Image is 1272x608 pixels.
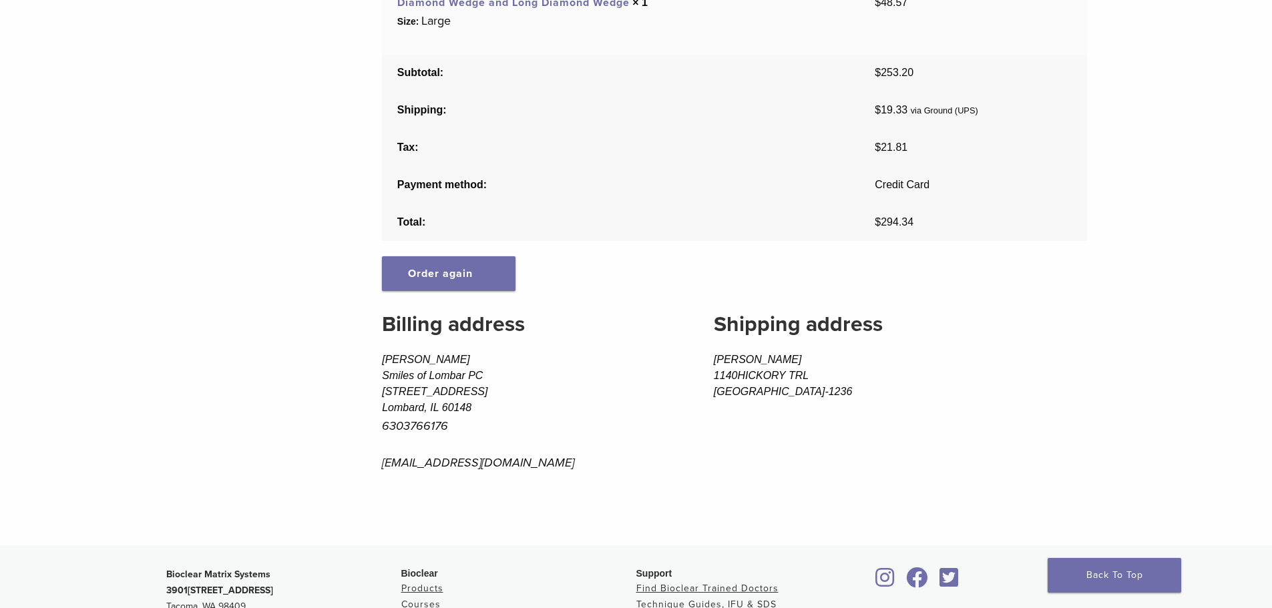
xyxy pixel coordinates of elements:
[188,585,273,596] span: [STREET_ADDRESS]
[714,352,1087,400] address: [PERSON_NAME] [GEOGRAPHIC_DATA]-1236
[875,141,881,153] span: $
[902,575,933,589] a: Bioclear
[382,204,859,241] th: Total:
[382,352,672,473] address: [PERSON_NAME] Smiles of Lombar PC [STREET_ADDRESS] Lombard, IL 60148
[714,308,1087,340] h2: Shipping address
[166,569,270,580] strong: Bioclear Matrix Systems
[382,129,859,166] th: Tax:
[397,15,419,29] strong: Size:
[636,568,672,579] span: Support
[382,308,672,340] h2: Billing address
[166,585,188,596] span: 3901
[875,104,907,115] span: 19.33
[875,216,881,228] span: $
[382,54,859,91] th: Subtotal:
[871,575,899,589] a: Bioclear
[401,583,443,594] a: Products
[382,452,672,473] p: [EMAIL_ADDRESS][DOMAIN_NAME]
[875,141,907,153] span: 21.81
[935,575,964,589] a: Bioclear
[911,105,978,115] small: via Ground (UPS)
[421,11,451,31] p: Large
[875,67,881,78] span: $
[875,104,881,115] span: $
[401,568,438,579] span: Bioclear
[860,166,1087,204] td: Credit Card
[382,166,859,204] th: Payment method:
[382,256,515,291] a: Order again
[382,91,859,129] th: Shipping:
[1048,558,1181,593] a: Back To Top
[875,216,913,228] span: 294.34
[714,370,738,381] span: 1140
[875,67,913,78] span: 253.20
[636,583,779,594] a: Find Bioclear Trained Doctors
[737,370,809,381] span: HICKORY TRL
[382,418,448,433] span: 6303766176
